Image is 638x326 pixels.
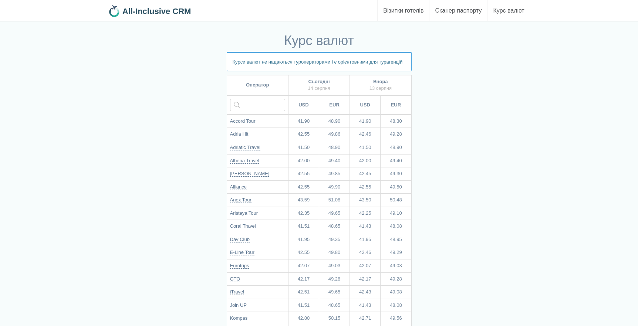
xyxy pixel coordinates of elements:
[319,167,350,181] td: 49.85
[350,220,381,233] td: 41.43
[381,154,411,167] td: 49.40
[381,141,411,154] td: 48.90
[288,220,319,233] td: 41.51
[319,246,350,259] td: 49.80
[288,299,319,312] td: 41.51
[230,118,256,124] a: Accord Tour
[350,128,381,141] td: 42.46
[288,272,319,286] td: 42.17
[319,299,350,312] td: 48.65
[230,184,247,190] a: Alliance
[350,95,381,115] th: USD
[319,259,350,273] td: 49.03
[350,272,381,286] td: 42.17
[108,5,120,17] img: 32x32.png
[288,246,319,259] td: 42.55
[288,286,319,299] td: 42.51
[288,259,319,273] td: 42.07
[381,220,411,233] td: 48.08
[230,145,260,150] a: Adriatic Travel
[230,237,250,242] a: Dav Club
[350,207,381,220] td: 42.25
[319,220,350,233] td: 48.65
[288,167,319,181] td: 42.55
[381,167,411,181] td: 49.30
[230,131,249,137] a: Adria Hit
[230,223,256,229] a: Coral Travel
[381,246,411,259] td: 49.29
[288,141,319,154] td: 41.50
[319,95,350,115] th: EUR
[319,154,350,167] td: 49.40
[350,167,381,181] td: 42.45
[288,180,319,194] td: 42.55
[230,302,247,308] a: Join UP
[230,249,254,255] a: E-Line Tour
[350,154,381,167] td: 42.00
[350,246,381,259] td: 42.46
[350,286,381,299] td: 42.43
[230,315,248,321] a: Kompas
[350,115,381,128] td: 41.90
[227,75,288,95] th: Оператор
[319,286,350,299] td: 49.65
[230,263,249,269] a: Eurotrips
[319,180,350,194] td: 49.90
[381,259,411,273] td: 49.03
[288,194,319,207] td: 43.59
[308,85,330,91] span: 14 серпня
[288,233,319,246] td: 41.95
[308,79,330,84] b: Сьогодні
[319,141,350,154] td: 48.90
[381,207,411,220] td: 49.10
[381,299,411,312] td: 48.08
[381,233,411,246] td: 48.95
[230,197,252,203] a: Anex Tour
[350,312,381,325] td: 42.71
[381,272,411,286] td: 49.28
[227,52,412,71] p: Курси валют не надаються туроператорами і є орієнтовними для турагенцій
[288,95,319,115] th: USD
[319,128,350,141] td: 49.86
[230,276,240,282] a: GTO
[319,233,350,246] td: 49.35
[381,95,411,115] th: EUR
[288,128,319,141] td: 42.55
[381,180,411,194] td: 49.50
[381,194,411,207] td: 50.48
[381,286,411,299] td: 49.08
[319,207,350,220] td: 49.65
[319,272,350,286] td: 49.28
[227,33,412,48] h1: Курс валют
[369,85,392,91] span: 13 серпня
[230,99,285,111] input: Введіть назву
[230,158,260,164] a: Albena Travel
[373,79,388,84] b: Вчора
[230,171,270,177] a: [PERSON_NAME]
[288,115,319,128] td: 41.90
[122,7,191,16] b: All-Inclusive CRM
[381,312,411,325] td: 49.56
[230,289,244,295] a: iTravel
[381,115,411,128] td: 48.30
[319,194,350,207] td: 51.08
[288,312,319,325] td: 42.80
[319,312,350,325] td: 50.15
[350,194,381,207] td: 43.50
[288,154,319,167] td: 42.00
[350,180,381,194] td: 42.55
[288,207,319,220] td: 42.35
[230,210,258,216] a: Aristeya Tour
[350,141,381,154] td: 41.50
[381,128,411,141] td: 49.28
[350,233,381,246] td: 41.95
[350,259,381,273] td: 42.07
[350,299,381,312] td: 41.43
[319,115,350,128] td: 48.90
